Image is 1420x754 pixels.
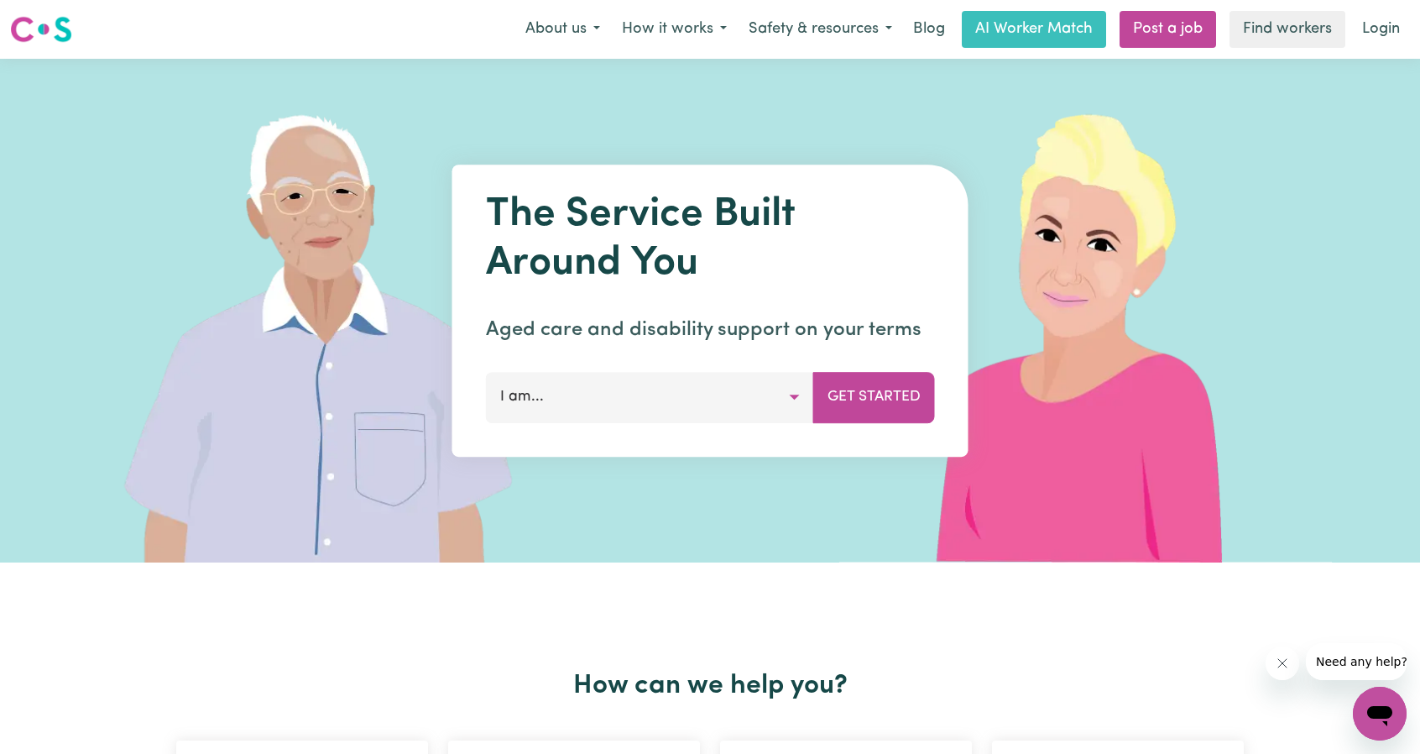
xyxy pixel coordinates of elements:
a: AI Worker Match [962,11,1106,48]
button: How it works [611,12,738,47]
img: Careseekers logo [10,14,72,45]
a: Find workers [1229,11,1345,48]
a: Post a job [1120,11,1216,48]
button: I am... [486,372,814,422]
iframe: Button to launch messaging window [1353,687,1407,741]
p: Aged care and disability support on your terms [486,315,935,345]
h2: How can we help you? [166,670,1254,702]
h1: The Service Built Around You [486,191,935,288]
span: Need any help? [10,12,102,25]
iframe: Message from company [1306,643,1407,680]
a: Blog [903,11,955,48]
iframe: Close message [1266,647,1299,680]
a: Careseekers logo [10,10,72,49]
button: Get Started [813,372,935,422]
button: Safety & resources [738,12,903,47]
button: About us [514,12,611,47]
a: Login [1352,11,1410,48]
